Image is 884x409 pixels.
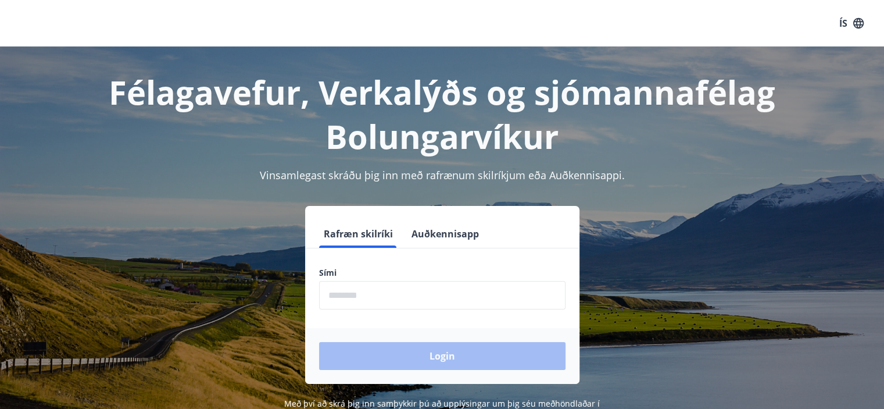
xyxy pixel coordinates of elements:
button: Auðkennisapp [407,220,484,248]
h1: Félagavefur, Verkalýðs og sjómannafélag Bolungarvíkur [38,70,847,158]
span: Vinsamlegast skráðu þig inn með rafrænum skilríkjum eða Auðkennisappi. [260,168,625,182]
button: ÍS [833,13,870,34]
label: Sími [319,267,566,279]
button: Rafræn skilríki [319,220,398,248]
